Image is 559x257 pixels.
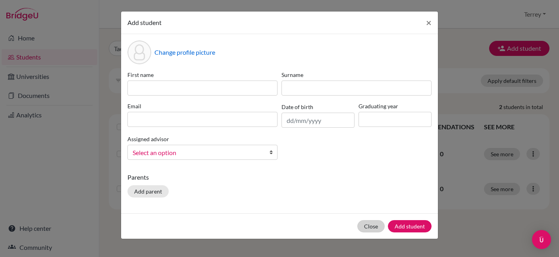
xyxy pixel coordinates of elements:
[133,148,262,158] span: Select an option
[388,220,432,232] button: Add student
[281,103,313,111] label: Date of birth
[426,17,432,28] span: ×
[127,102,278,110] label: Email
[420,12,438,34] button: Close
[281,71,432,79] label: Surname
[127,185,169,198] button: Add parent
[532,230,551,249] div: Open Intercom Messenger
[127,71,278,79] label: First name
[127,135,169,143] label: Assigned advisor
[359,102,432,110] label: Graduating year
[281,113,355,128] input: dd/mm/yyyy
[127,19,162,26] span: Add student
[127,173,432,182] p: Parents
[357,220,385,232] button: Close
[127,40,151,64] div: Profile picture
